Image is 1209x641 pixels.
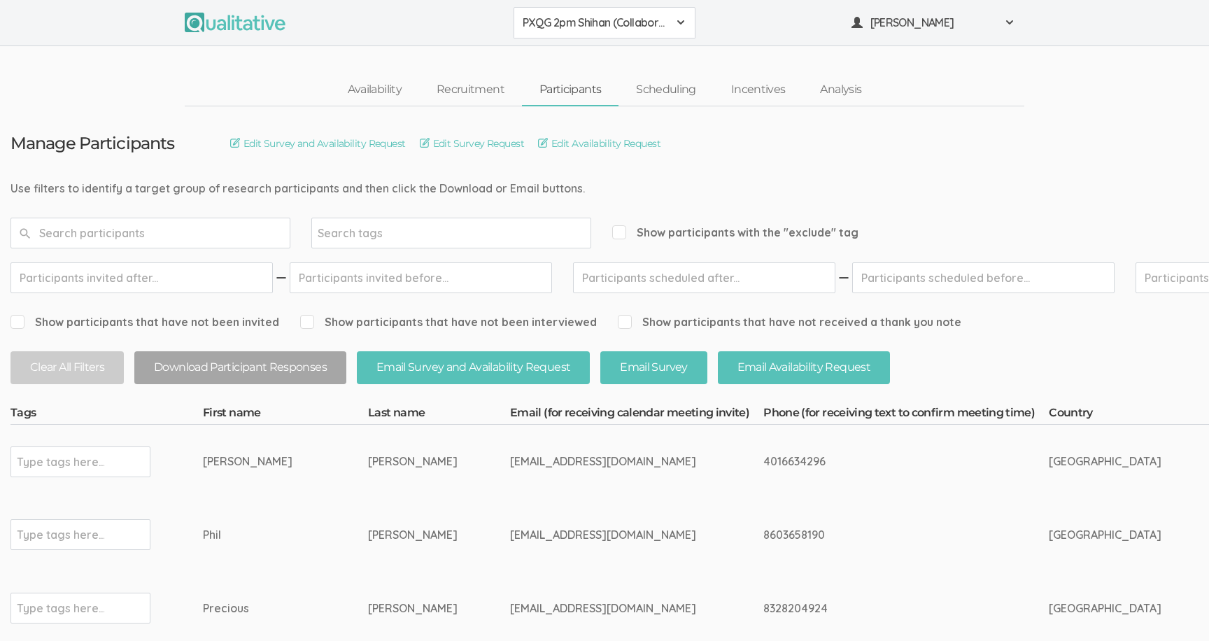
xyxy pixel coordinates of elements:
th: Last name [368,405,510,425]
th: First name [203,405,368,425]
th: Email (for receiving calendar meeting invite) [510,405,763,425]
input: Participants scheduled after... [573,262,835,293]
div: [PERSON_NAME] [368,527,458,543]
h3: Manage Participants [10,134,174,153]
div: 8328204924 [763,600,996,617]
a: Edit Survey and Availability Request [230,136,406,151]
div: [PERSON_NAME] [368,453,458,470]
div: [EMAIL_ADDRESS][DOMAIN_NAME] [510,527,711,543]
div: 8603658190 [763,527,996,543]
div: 4016634296 [763,453,996,470]
input: Type tags here... [17,453,104,471]
div: [PERSON_NAME] [203,453,316,470]
button: PXQG 2pm Shihan (Collaborative) [514,7,695,38]
span: Show participants that have not been invited [10,314,279,330]
div: [EMAIL_ADDRESS][DOMAIN_NAME] [510,453,711,470]
input: Participants invited after... [10,262,273,293]
span: [PERSON_NAME] [870,15,996,31]
a: Participants [522,75,618,105]
button: Email Availability Request [718,351,890,384]
iframe: Chat Widget [1139,574,1209,641]
div: Precious [203,600,316,617]
a: Scheduling [618,75,714,105]
input: Search tags [318,224,405,242]
div: [GEOGRAPHIC_DATA] [1049,600,1161,617]
div: [GEOGRAPHIC_DATA] [1049,453,1161,470]
input: Participants scheduled before... [852,262,1115,293]
a: Edit Availability Request [538,136,660,151]
th: Tags [10,405,203,425]
span: Show participants with the "exclude" tag [612,225,858,241]
a: Analysis [803,75,879,105]
span: Show participants that have not been interviewed [300,314,597,330]
button: [PERSON_NAME] [842,7,1024,38]
button: Email Survey and Availability Request [357,351,590,384]
span: PXQG 2pm Shihan (Collaborative) [523,15,668,31]
input: Search participants [10,218,290,248]
a: Incentives [714,75,803,105]
button: Download Participant Responses [134,351,346,384]
a: Edit Survey Request [420,136,524,151]
a: Recruitment [419,75,522,105]
input: Participants invited before... [290,262,552,293]
button: Clear All Filters [10,351,124,384]
div: [GEOGRAPHIC_DATA] [1049,527,1161,543]
img: dash.svg [274,262,288,293]
div: [PERSON_NAME] [368,600,458,617]
img: dash.svg [837,262,851,293]
span: Show participants that have not received a thank you note [618,314,961,330]
a: Availability [330,75,419,105]
button: Email Survey [600,351,707,384]
th: Phone (for receiving text to confirm meeting time) [763,405,1049,425]
input: Type tags here... [17,599,104,617]
div: [EMAIL_ADDRESS][DOMAIN_NAME] [510,600,711,617]
img: Qualitative [185,13,285,32]
div: Phil [203,527,316,543]
input: Type tags here... [17,526,104,544]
